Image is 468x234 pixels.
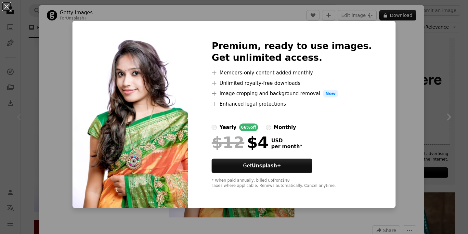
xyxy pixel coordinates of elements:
input: monthly [266,125,271,130]
span: $12 [212,134,244,151]
span: USD [271,138,302,144]
span: per month * [271,144,302,149]
li: Members-only content added monthly [212,69,372,77]
img: premium_photo-1682092039530-584ae1d9da7f [72,21,188,208]
input: yearly66%off [212,125,217,130]
button: GetUnsplash+ [212,159,312,173]
strong: Unsplash+ [252,163,281,169]
div: $4 [212,134,268,151]
div: monthly [274,123,296,131]
h2: Premium, ready to use images. Get unlimited access. [212,40,372,64]
div: * When paid annually, billed upfront $48 Taxes where applicable. Renews automatically. Cancel any... [212,178,372,188]
li: Unlimited royalty-free downloads [212,79,372,87]
li: Enhanced legal protections [212,100,372,108]
span: New [323,90,338,97]
li: Image cropping and background removal [212,90,372,97]
div: yearly [219,123,236,131]
div: 66% off [239,123,258,131]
